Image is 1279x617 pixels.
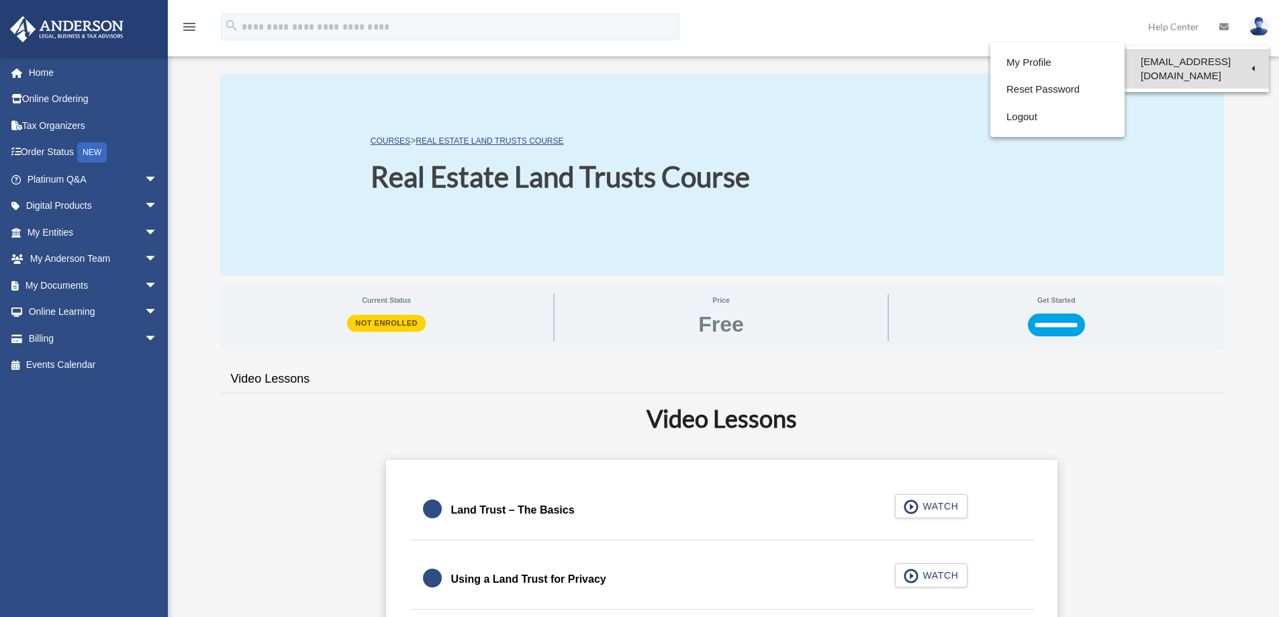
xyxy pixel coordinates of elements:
a: Logout [990,103,1125,131]
i: menu [181,19,197,35]
span: arrow_drop_down [144,193,171,220]
h2: Video Lessons [228,401,1216,435]
span: arrow_drop_down [144,246,171,273]
a: Events Calendar [9,352,178,379]
a: Billingarrow_drop_down [9,325,178,352]
img: User Pic [1249,17,1269,36]
a: Home [9,59,178,86]
img: Anderson Advisors Platinum Portal [6,16,128,42]
a: My Anderson Teamarrow_drop_down [9,246,178,273]
a: My Entitiesarrow_drop_down [9,219,178,246]
a: Reset Password [990,76,1125,103]
a: Order StatusNEW [9,139,178,167]
span: arrow_drop_down [144,272,171,299]
span: arrow_drop_down [144,299,171,326]
span: Price [564,294,878,306]
i: search [224,18,239,33]
a: Online Learningarrow_drop_down [9,299,178,326]
span: arrow_drop_down [144,325,171,352]
a: Online Ordering [9,86,178,113]
a: My Documentsarrow_drop_down [9,272,178,299]
a: [EMAIL_ADDRESS][DOMAIN_NAME] [1125,49,1269,89]
a: Tax Organizers [9,112,178,139]
a: Platinum Q&Aarrow_drop_down [9,166,178,193]
span: arrow_drop_down [144,166,171,193]
span: Free [698,314,744,335]
h1: Real Estate Land Trusts Course [371,157,750,197]
p: > [371,132,750,149]
span: Get Started [898,294,1214,306]
a: Video Lessons [220,360,321,398]
a: menu [181,23,197,35]
a: Digital Productsarrow_drop_down [9,193,178,220]
span: Not Enrolled [347,315,426,331]
span: Current Status [230,294,544,306]
span: arrow_drop_down [144,219,171,246]
a: Real Estate Land Trusts Course [416,136,563,146]
a: COURSES [371,136,410,146]
a: My Profile [990,49,1125,77]
div: NEW [77,142,107,162]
